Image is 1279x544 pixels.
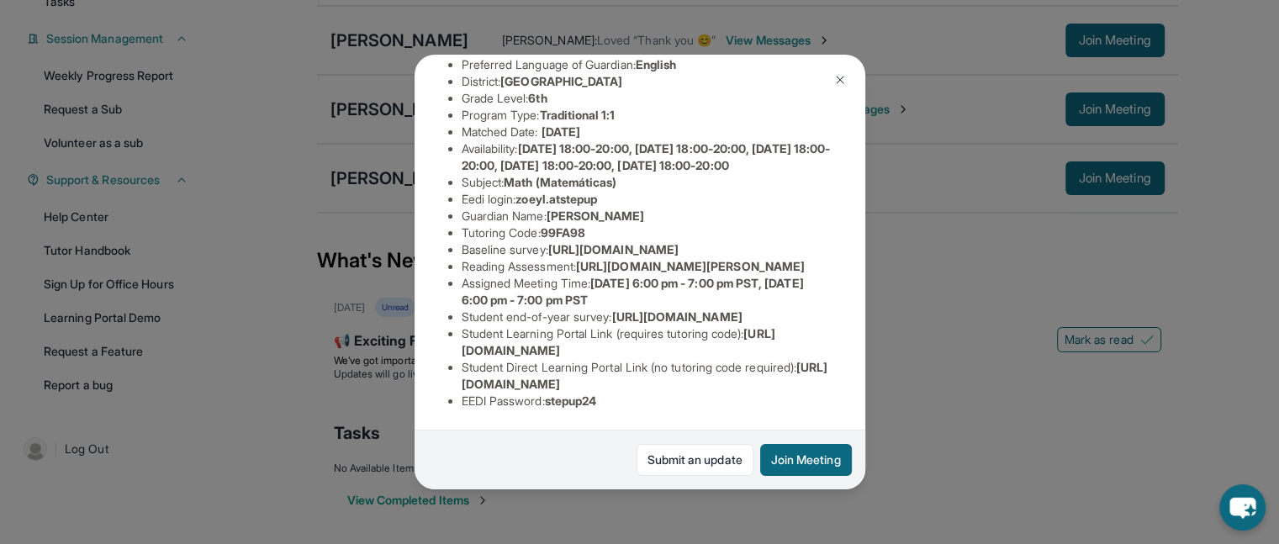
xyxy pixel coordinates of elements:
li: Baseline survey : [462,241,832,258]
span: Traditional 1:1 [539,108,615,122]
li: Grade Level: [462,90,832,107]
span: [PERSON_NAME] [547,209,645,223]
span: 99FA98 [541,225,585,240]
li: Matched Date: [462,124,832,140]
li: Student Learning Portal Link (requires tutoring code) : [462,325,832,359]
li: Guardian Name : [462,208,832,224]
li: Subject : [462,174,832,191]
li: Reading Assessment : [462,258,832,275]
span: [GEOGRAPHIC_DATA] [500,74,622,88]
button: Join Meeting [760,444,852,476]
li: Tutoring Code : [462,224,832,241]
span: Math (Matemáticas) [504,175,616,189]
span: [DATE] 18:00-20:00, [DATE] 18:00-20:00, [DATE] 18:00-20:00, [DATE] 18:00-20:00, [DATE] 18:00-20:00 [462,141,831,172]
span: stepup24 [545,393,597,408]
li: Student end-of-year survey : [462,309,832,325]
span: zoeyl.atstepup [515,192,597,206]
span: [DATE] [542,124,580,139]
span: [URL][DOMAIN_NAME] [611,309,742,324]
span: [URL][DOMAIN_NAME] [548,242,679,256]
li: Preferred Language of Guardian: [462,56,832,73]
li: District: [462,73,832,90]
img: Close Icon [833,73,847,87]
li: Eedi login : [462,191,832,208]
span: [URL][DOMAIN_NAME][PERSON_NAME] [576,259,805,273]
span: 6th [528,91,547,105]
li: Assigned Meeting Time : [462,275,832,309]
li: Program Type: [462,107,832,124]
span: English [636,57,677,71]
li: EEDI Password : [462,393,832,409]
li: Availability: [462,140,832,174]
a: Submit an update [637,444,753,476]
li: Student Direct Learning Portal Link (no tutoring code required) : [462,359,832,393]
button: chat-button [1219,484,1266,531]
span: [DATE] 6:00 pm - 7:00 pm PST, [DATE] 6:00 pm - 7:00 pm PST [462,276,804,307]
